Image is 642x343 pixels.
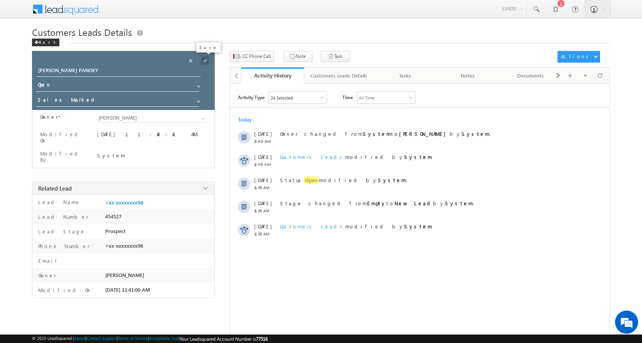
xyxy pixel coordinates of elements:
a: Notes [437,68,500,84]
label: Modified By [40,150,88,163]
span: CC Phone Call [243,53,271,60]
p: Save [199,45,217,50]
strong: System [462,130,490,137]
strong: System [445,200,473,206]
span: +xx-xxxxxxxx98 [105,243,143,249]
button: Note [283,51,312,62]
span: [DATE] [254,177,271,183]
a: Tasks [374,68,437,84]
input: Opportunity Name Opportunity Name [37,66,201,77]
div: Chat with us now [40,41,130,51]
strong: System [404,223,432,230]
a: Show All Items [193,81,202,88]
a: Documents [499,68,562,84]
div: System [97,152,207,159]
div: Documents [506,71,555,80]
em: Start Chat [105,238,140,248]
textarea: Type your message and hit 'Enter' [10,71,141,231]
span: [DATE] [254,130,271,137]
span: 454527 [105,213,121,220]
span: 11:39 AM [254,231,277,236]
span: Your Leadsquared Account Number is [180,336,268,342]
img: d_60004797649_company_0_60004797649 [13,41,32,51]
div: 24 Selected [271,95,293,100]
div: Today [238,116,263,123]
div: Notes [443,71,493,80]
strong: Empty [367,200,386,206]
strong: System [378,177,406,183]
label: Modified On [40,131,88,144]
span: Prospect [105,228,126,234]
span: Customers Leads [280,154,345,160]
div: [DATE] 11:40:41 AM [97,131,207,142]
div: All Time [359,95,374,100]
span: 11:39 AM [254,185,277,190]
a: +xx-xxxxxxxx98 [105,199,143,206]
a: Show All Items [197,115,207,122]
button: CC Phone Call [230,51,274,62]
span: Open [304,176,319,184]
input: Status [36,80,199,92]
span: Customers Leads Details [32,26,132,38]
span: [DATE] [254,200,271,206]
a: Customers Leads Details [304,68,374,84]
label: Owner [40,114,58,120]
span: [DATE] 11:41:00 AM [105,287,150,293]
input: Type to Search [97,114,207,123]
button: Actions [558,51,600,63]
div: Customers Leads Details [310,71,367,80]
a: About [74,336,85,341]
input: Stage [36,95,199,107]
span: Status modified by . [280,176,407,184]
span: modified by [280,223,432,230]
strong: New Lead [394,200,433,206]
button: Task [321,51,350,62]
span: modified by [280,154,432,160]
div: Back [32,39,59,46]
div: Owner Changed,Status Changed,Stage Changed,Source Changed,Notes & 19 more.. [269,92,327,103]
a: Terms of Service [118,336,148,341]
span: Owner changed from to by . [280,130,491,137]
div: Minimize live chat window [126,4,145,22]
strong: System [404,154,432,160]
label: Phone Number [36,243,90,249]
span: 11:39 AM [254,208,277,213]
strong: [PERSON_NAME] [399,130,450,137]
a: Acceptable Use [149,336,179,341]
span: Activity Type [238,91,265,103]
span: © 2025 LeadSquared | | | | | [32,336,268,342]
div: Tasks [380,71,430,80]
span: 11:40 AM [254,139,277,144]
label: Lead Number [36,213,89,220]
div: Actions [561,53,591,60]
div: Activity History [247,72,298,79]
span: [DATE] [254,223,271,230]
strong: System [363,130,391,137]
label: Lead Stage [36,228,86,235]
label: Owner [36,272,56,279]
span: Stage changed from to by . [280,200,474,206]
span: Customers Leads [280,223,345,230]
span: Related Lead [38,184,72,192]
span: [PERSON_NAME] [105,272,144,278]
span: Time [342,91,353,103]
label: Modified On [36,287,91,293]
a: Show All Items [193,96,202,103]
label: Email [36,257,63,264]
a: Activity History [241,68,304,84]
span: [DATE] [254,154,271,160]
a: Contact Support [86,336,117,341]
label: Lead Name [36,199,81,205]
span: 11:40 AM [254,162,277,167]
span: 77516 [256,336,268,342]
